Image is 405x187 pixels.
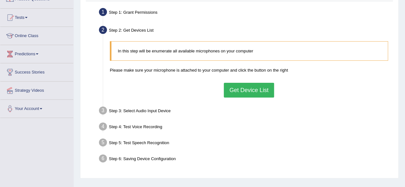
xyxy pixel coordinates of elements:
[0,27,73,43] a: Online Class
[96,24,395,38] div: Step 2: Get Devices List
[110,41,388,61] blockquote: In this step will be enumerate all available microphones on your computer
[96,121,395,135] div: Step 4: Test Voice Recording
[96,152,395,167] div: Step 6: Saving Device Configuration
[0,9,73,25] a: Tests
[96,105,395,119] div: Step 3: Select Audio Input Device
[96,6,395,20] div: Step 1: Grant Permissions
[0,100,73,116] a: Your Account
[0,82,73,97] a: Strategy Videos
[224,83,274,97] button: Get Device List
[0,45,73,61] a: Predictions
[0,63,73,79] a: Success Stories
[110,67,388,73] p: Please make sure your microphone is attached to your computer and click the button on the right
[96,136,395,151] div: Step 5: Test Speech Recognition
